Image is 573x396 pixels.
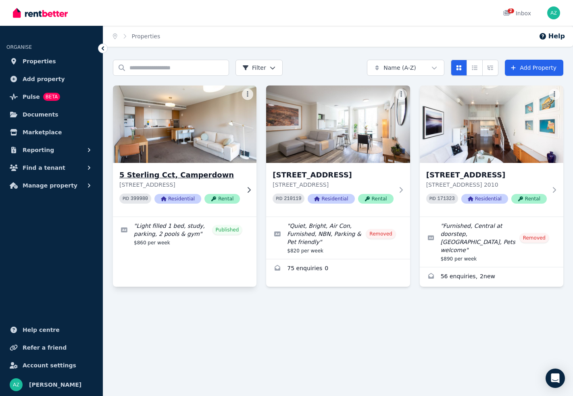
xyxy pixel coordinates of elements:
[426,181,547,189] p: [STREET_ADDRESS] 2010
[546,369,565,388] div: Open Intercom Messenger
[43,93,60,101] span: BETA
[103,26,170,47] nav: Breadcrumb
[23,163,65,173] span: Find a tenant
[358,194,394,204] span: Rental
[266,85,410,217] a: 19-25 Queen St, Newtown[STREET_ADDRESS][STREET_ADDRESS]PID 210119ResidentialRental
[113,85,256,217] a: 5 Sterling Cct, Camperdown5 Sterling Cct, Camperdown[STREET_ADDRESS]PID 399980ResidentialRental
[119,169,240,181] h3: 5 Sterling Cct, Camperdown
[6,53,96,69] a: Properties
[273,181,393,189] p: [STREET_ADDRESS]
[6,124,96,140] a: Marketplace
[119,181,240,189] p: [STREET_ADDRESS]
[23,325,60,335] span: Help centre
[266,85,410,163] img: 19-25 Queen St, Newtown
[6,89,96,105] a: PulseBETA
[23,56,56,66] span: Properties
[396,89,407,100] button: More options
[23,92,40,102] span: Pulse
[482,60,498,76] button: Expanded list view
[420,217,563,267] a: Edit listing: Furnished, Central at doorstep, Garage Parking, Pets welcome
[467,60,483,76] button: Compact list view
[204,194,240,204] span: Rental
[429,196,436,201] small: PID
[6,142,96,158] button: Reporting
[6,106,96,123] a: Documents
[23,127,62,137] span: Marketplace
[123,196,129,201] small: PID
[23,361,76,370] span: Account settings
[23,145,54,155] span: Reporting
[6,160,96,176] button: Find a tenant
[284,196,301,202] code: 210119
[6,177,96,194] button: Manage property
[6,71,96,87] a: Add property
[508,8,514,13] span: 2
[23,74,65,84] span: Add property
[266,217,410,259] a: Edit listing: Quiet, Bright, Air Con, Furnished, NBN, Parking & Pet friendly
[6,44,32,50] span: ORGANISE
[13,7,68,19] img: RentBetter
[154,194,201,204] span: Residential
[131,196,148,202] code: 399980
[438,196,455,202] code: 171323
[242,89,253,100] button: More options
[505,60,563,76] a: Add Property
[6,357,96,373] a: Account settings
[503,9,531,17] div: Inbox
[23,181,77,190] span: Manage property
[308,194,354,204] span: Residential
[113,217,256,251] a: Edit listing: Light filled 1 bed, study, parking, 2 pools & gym
[23,110,58,119] span: Documents
[10,378,23,391] img: Anna Zhu
[266,259,410,279] a: Enquiries for 19-25 Queen St, Newtown
[539,31,565,41] button: Help
[6,322,96,338] a: Help centre
[276,196,282,201] small: PID
[511,194,547,204] span: Rental
[235,60,283,76] button: Filter
[451,60,467,76] button: Card view
[6,340,96,356] a: Refer a friend
[109,83,260,165] img: 5 Sterling Cct, Camperdown
[273,169,393,181] h3: [STREET_ADDRESS]
[549,89,560,100] button: More options
[451,60,498,76] div: View options
[383,64,416,72] span: Name (A-Z)
[367,60,444,76] button: Name (A-Z)
[461,194,508,204] span: Residential
[426,169,547,181] h3: [STREET_ADDRESS]
[420,267,563,287] a: Enquiries for 26-44 Kippax St, Surry Hills
[29,380,81,390] span: [PERSON_NAME]
[420,85,563,163] img: 26-44 Kippax St, Surry Hills
[242,64,266,72] span: Filter
[547,6,560,19] img: Anna Zhu
[132,33,160,40] a: Properties
[23,343,67,352] span: Refer a friend
[420,85,563,217] a: 26-44 Kippax St, Surry Hills[STREET_ADDRESS][STREET_ADDRESS] 2010PID 171323ResidentialRental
